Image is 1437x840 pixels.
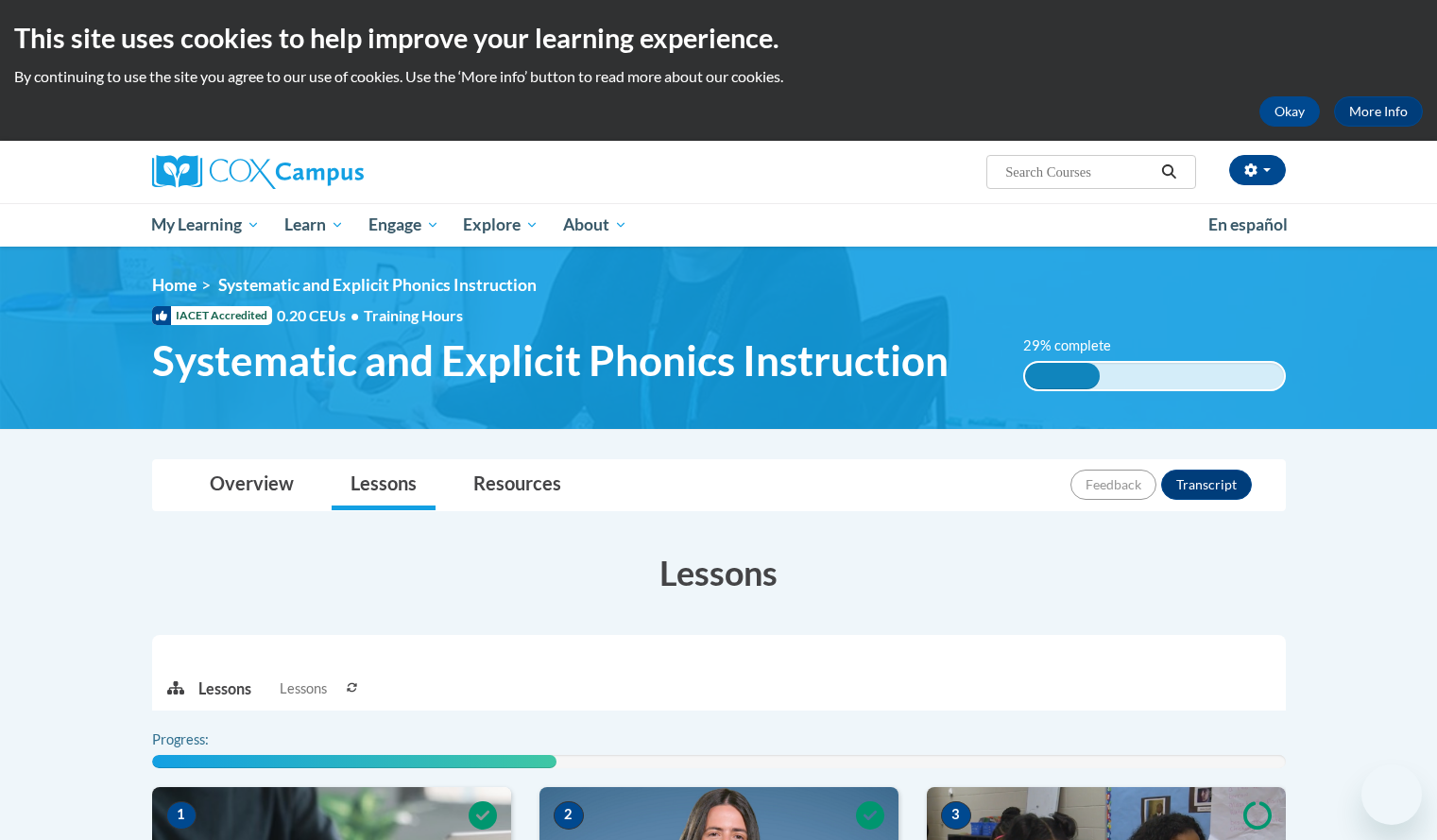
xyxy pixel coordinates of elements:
[1208,214,1288,234] span: En español
[1025,363,1100,389] div: 29% complete
[152,335,949,386] span: Systematic and Explicit Phonics Instruction
[14,66,1423,87] p: By continuing to use the site you agree to our use of cookies. Use the ‘More info’ button to read...
[1003,161,1155,183] input: Search Courses
[152,155,511,189] a: Cox Campus
[451,203,551,247] a: Explore
[941,801,971,830] span: 3
[152,275,197,295] a: Home
[1070,470,1156,500] button: Feedback
[191,460,313,510] a: Overview
[1023,335,1132,356] label: 29% complete
[152,155,364,189] img: Cox Campus
[1155,161,1183,183] button: Search
[280,678,327,699] span: Lessons
[1196,205,1300,245] a: En español
[166,801,197,830] span: 1
[463,214,539,236] span: Explore
[356,203,452,247] a: Engage
[151,214,260,236] span: My Learning
[124,203,1314,247] div: Main menu
[1259,96,1320,127] button: Okay
[1361,764,1422,825] iframe: Button to launch messaging window
[14,19,1423,57] h2: This site uses cookies to help improve your learning experience.
[277,305,364,326] span: 0.20 CEUs
[140,203,273,247] a: My Learning
[198,678,251,699] p: Lessons
[364,306,463,324] span: Training Hours
[563,214,627,236] span: About
[152,306,272,325] span: IACET Accredited
[1229,155,1286,185] button: Account Settings
[351,306,359,324] span: •
[1161,470,1252,500] button: Transcript
[284,214,344,236] span: Learn
[152,549,1286,596] h3: Lessons
[218,275,537,295] span: Systematic and Explicit Phonics Instruction
[332,460,436,510] a: Lessons
[551,203,640,247] a: About
[272,203,356,247] a: Learn
[454,460,580,510] a: Resources
[152,729,261,750] label: Progress:
[554,801,584,830] span: 2
[1334,96,1423,127] a: More Info
[368,214,439,236] span: Engage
